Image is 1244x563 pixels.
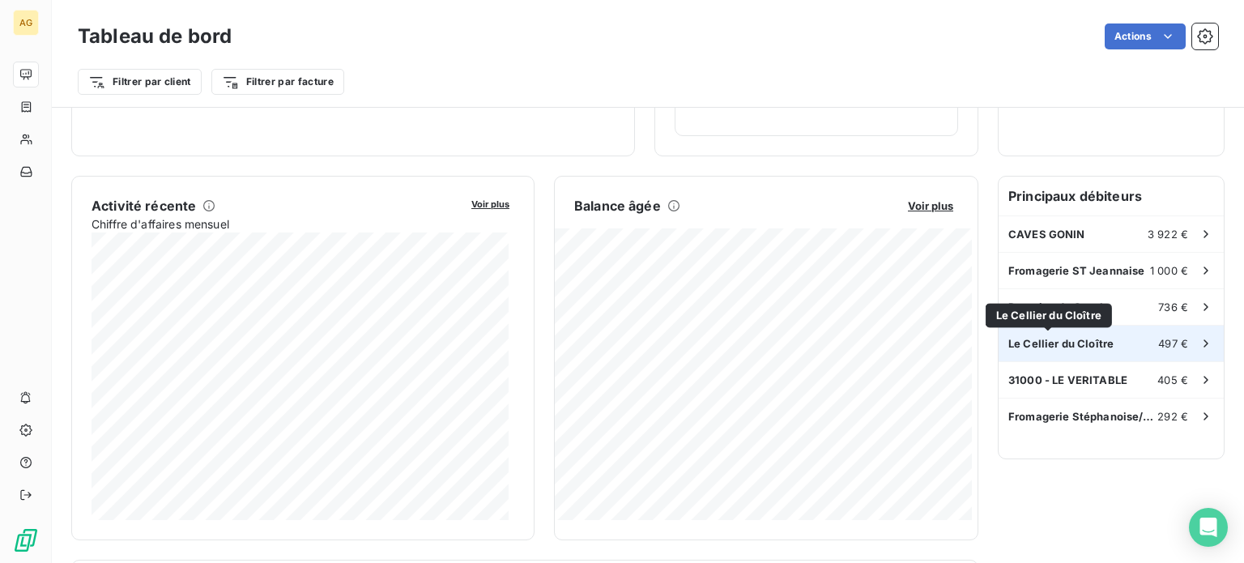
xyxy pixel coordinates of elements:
button: Voir plus [466,196,514,211]
img: Logo LeanPay [13,527,39,553]
span: 497 € [1158,337,1188,350]
button: Voir plus [903,198,958,213]
span: Le Cellier du Cloître [1008,337,1114,350]
h6: Principaux débiteurs [999,177,1224,215]
h6: Balance âgée [574,196,661,215]
span: 31000 - LE VERITABLE [1008,373,1127,386]
span: Fromagerie ST Jeannaise [1008,264,1144,277]
span: Le Cellier du Cloître [996,309,1101,322]
span: 292 € [1157,410,1188,423]
div: AG [13,10,39,36]
span: 736 € [1158,301,1188,313]
span: Fromagerie Stéphanoise/EURL FAURE'S [1008,410,1157,423]
span: CAVES GONIN [1008,228,1085,241]
span: Domaine de Suzel [1008,301,1103,313]
h6: Activité récente [92,196,196,215]
span: Chiffre d'affaires mensuel [92,215,460,232]
button: Actions [1105,23,1186,49]
span: 1 000 € [1150,264,1188,277]
button: Filtrer par facture [211,69,344,95]
span: 3 922 € [1148,228,1188,241]
span: Voir plus [471,198,509,210]
span: Voir plus [908,199,953,212]
div: Open Intercom Messenger [1189,508,1228,547]
button: Filtrer par client [78,69,202,95]
h3: Tableau de bord [78,22,232,51]
span: 405 € [1157,373,1188,386]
